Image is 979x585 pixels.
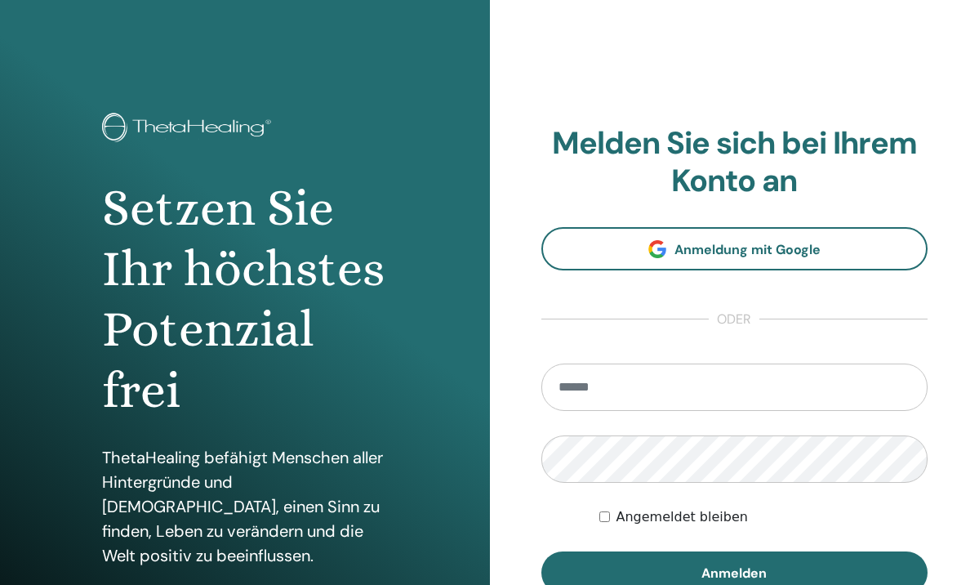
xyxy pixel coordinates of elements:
span: oder [709,310,759,329]
span: Anmeldung mit Google [674,241,821,258]
a: Anmeldung mit Google [541,227,928,270]
h1: Setzen Sie Ihr höchstes Potenzial frei [102,178,388,422]
div: Keep me authenticated indefinitely or until I manually logout [599,507,928,527]
label: Angemeldet bleiben [616,507,748,527]
span: Anmelden [701,565,767,582]
p: ThetaHealing befähigt Menschen aller Hintergründe und [DEMOGRAPHIC_DATA], einen Sinn zu finden, L... [102,445,388,568]
h2: Melden Sie sich bei Ihrem Konto an [541,125,928,199]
